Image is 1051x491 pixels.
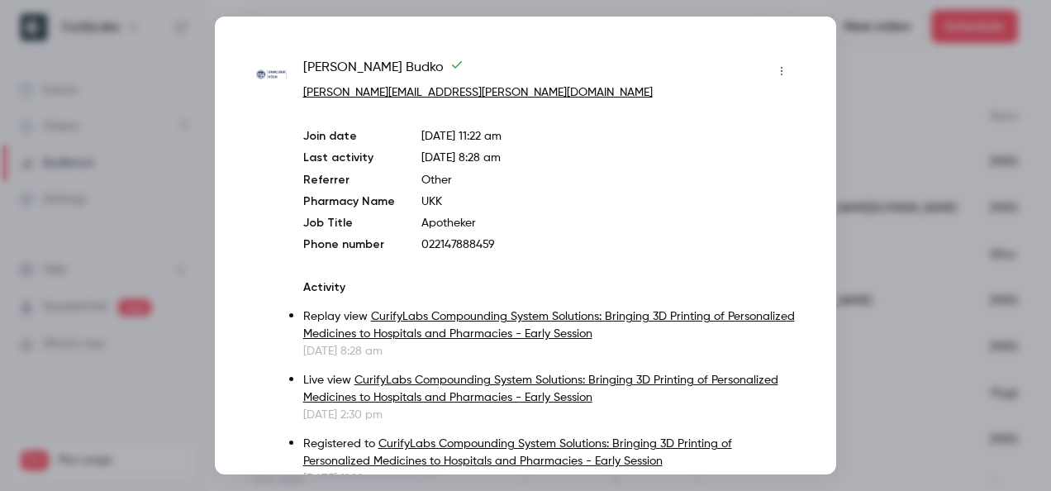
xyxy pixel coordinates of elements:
span: [PERSON_NAME] Budko [303,58,464,84]
p: Apotheker [421,215,795,231]
p: Other [421,172,795,188]
p: Last activity [303,150,395,167]
p: Pharmacy Name [303,193,395,210]
p: Referrer [303,172,395,188]
p: [DATE] 2:30 pm [303,407,795,423]
p: [DATE] 11:22 am [303,470,795,487]
p: Phone number [303,236,395,253]
p: Activity [303,279,795,296]
p: 022147888459 [421,236,795,253]
p: [DATE] 8:28 am [303,343,795,360]
img: uk-koeln.de [256,60,287,90]
a: CurifyLabs Compounding System Solutions: Bringing 3D Printing of Personalized Medicines to Hospit... [303,311,795,340]
p: UKK [421,193,795,210]
a: CurifyLabs Compounding System Solutions: Bringing 3D Printing of Personalized Medicines to Hospit... [303,438,732,467]
p: Join date [303,128,395,145]
a: CurifyLabs Compounding System Solutions: Bringing 3D Printing of Personalized Medicines to Hospit... [303,374,778,403]
p: Registered to [303,436,795,470]
p: Replay view [303,308,795,343]
p: Live view [303,372,795,407]
p: Job Title [303,215,395,231]
a: [PERSON_NAME][EMAIL_ADDRESS][PERSON_NAME][DOMAIN_NAME] [303,87,653,98]
span: [DATE] 8:28 am [421,152,501,164]
p: [DATE] 11:22 am [421,128,795,145]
